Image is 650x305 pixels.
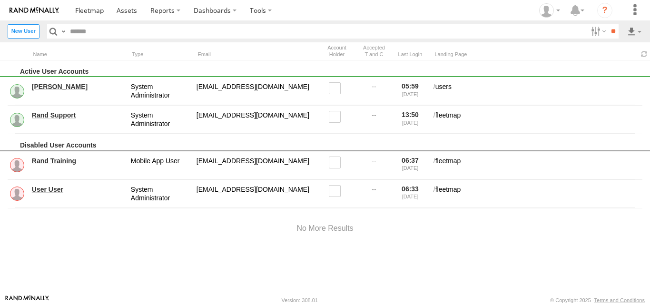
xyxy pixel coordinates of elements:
[392,109,428,130] div: 13:50 [DATE]
[392,81,428,101] div: 05:59 [DATE]
[129,155,191,176] div: Mobile App User
[432,109,642,130] div: fleetmap
[329,111,345,123] label: Read only
[392,155,428,176] div: 06:37 [DATE]
[32,82,124,91] a: [PERSON_NAME]
[432,81,642,101] div: users
[195,109,314,130] div: odyssey@rand.com
[587,24,608,38] label: Search Filter Options
[597,3,612,18] i: ?
[10,7,59,14] img: rand-logo.svg
[318,43,356,59] div: Account Holder
[282,297,318,303] div: Version: 308.01
[392,50,428,59] div: Last Login
[329,185,345,197] label: Read only
[626,24,642,38] label: Export results as...
[536,3,563,18] div: Ed Pruneda
[195,155,314,176] div: randtraining@rand.com
[195,81,314,101] div: service@odysseygroupllc.com
[5,295,49,305] a: Visit our Website
[392,184,428,204] div: 06:33 [DATE]
[129,50,191,59] div: Type
[8,24,39,38] label: Create New User
[195,184,314,204] div: fortraining@train.com
[594,297,645,303] a: Terms and Conditions
[32,111,124,119] a: Rand Support
[195,50,314,59] div: Email
[550,297,645,303] div: © Copyright 2025 -
[30,50,126,59] div: Name
[639,49,650,59] span: Refresh
[129,109,191,130] div: System Administrator
[59,24,67,38] label: Search Query
[329,82,345,94] label: Read only
[329,157,345,168] label: Read only
[32,157,124,165] a: Rand Training
[432,184,642,204] div: fleetmap
[129,184,191,204] div: System Administrator
[129,81,191,101] div: System Administrator
[32,185,124,194] a: User User
[432,50,635,59] div: Landing Page
[432,155,642,176] div: fleetmap
[360,43,388,59] div: Has user accepted Terms and Conditions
